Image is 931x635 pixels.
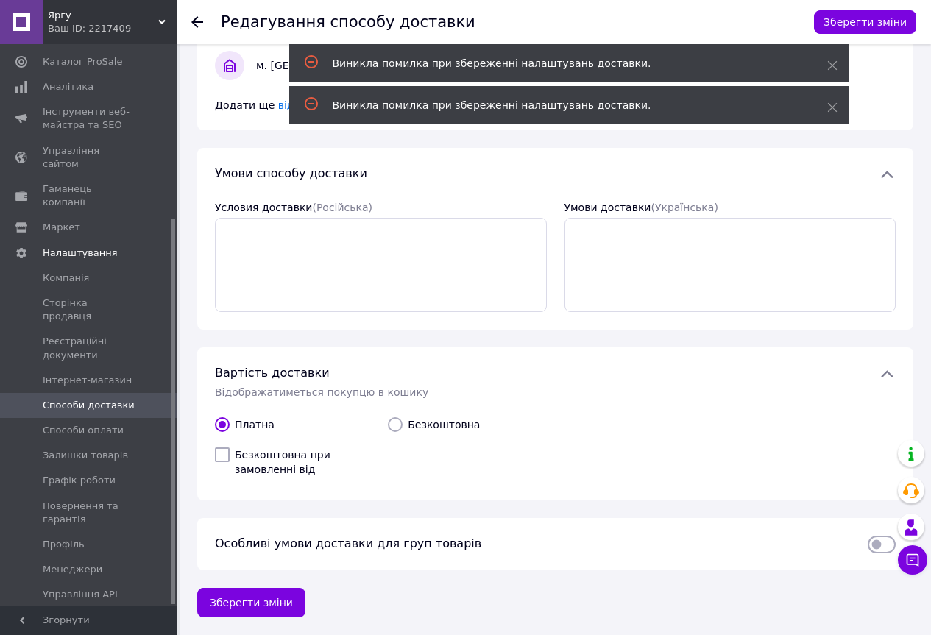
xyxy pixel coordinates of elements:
span: (Українська) [651,202,718,213]
div: Повернутися до списку доставок [191,15,203,29]
span: Сторінка продавця [43,297,136,323]
span: Яргу [48,9,158,22]
span: Платна [235,417,275,432]
span: Інструменти веб-майстра та SEO [43,105,136,132]
span: Особливі умови доставки для груп товарів [215,536,481,550]
span: Управління сайтом [43,144,136,171]
span: Компанія [43,272,89,285]
span: Залишки товарів [43,449,128,462]
span: Вартість доставки [215,366,330,380]
button: Зберегти зміни [197,588,305,617]
span: (Російська) [312,202,372,213]
div: Виникла помилка при збереженні налаштувань доставки. [333,56,790,71]
label: Умови доставки [564,202,718,213]
span: Маркет [43,221,80,234]
span: Каталог ProSale [43,55,122,68]
span: Безкоштовна [408,417,480,432]
div: Ваш ID: 2217409 [48,22,177,35]
span: Менеджери [43,563,102,576]
div: м. [GEOGRAPHIC_DATA] ([GEOGRAPHIC_DATA].), 02088, вул. [PERSON_NAME], 49 [250,58,902,73]
button: Чат з покупцем [898,545,927,575]
div: Додати ще [215,98,896,113]
span: Налаштування [43,246,118,260]
span: Способи доставки [43,399,135,412]
span: Реєстраційні документи [43,335,136,361]
span: Безкоштовна при замовленні від [235,447,376,477]
span: Способи оплати [43,424,124,437]
span: відділення [278,99,337,111]
span: Гаманець компанії [43,182,136,209]
span: Інтернет-магазин [43,374,132,387]
span: Профіль [43,538,85,551]
span: Аналітика [43,80,93,93]
span: Графік роботи [43,474,116,487]
span: Відображатиметься покупцю в кошику [215,386,428,398]
div: Редагування способу доставки [221,15,475,30]
span: Повернення та гарантія [43,500,136,526]
span: Умови способу доставки [215,166,367,180]
div: Виникла помилка при збереженні налаштувань доставки. [333,98,790,113]
button: Зберегти зміни [814,10,916,34]
span: Управління API-токенами [43,588,136,614]
label: Условия доставки [215,202,372,213]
